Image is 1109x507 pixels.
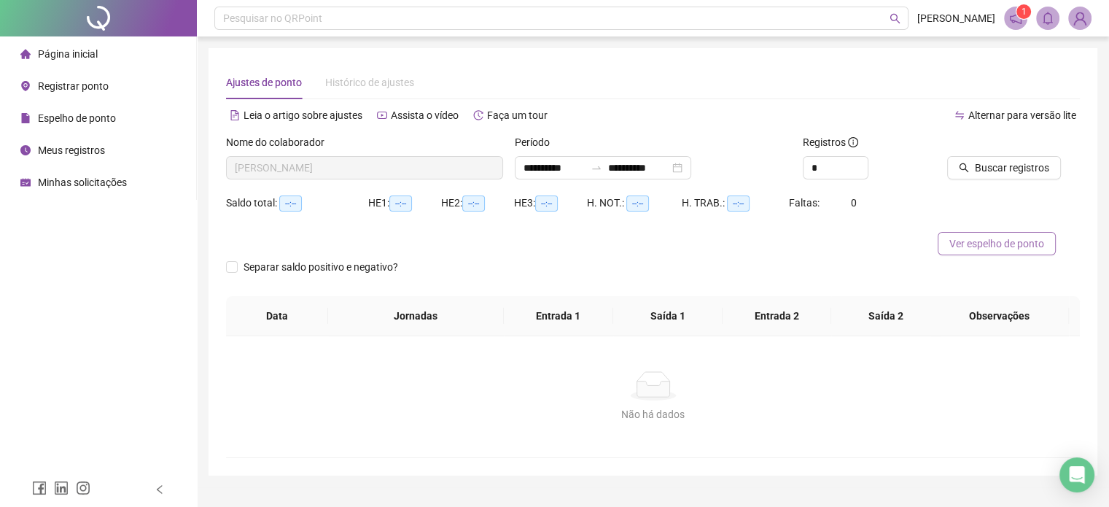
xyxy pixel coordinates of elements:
th: Jornadas [328,296,504,336]
span: --:-- [462,196,485,212]
span: file [20,113,31,123]
span: Leia o artigo sobre ajustes [244,109,362,121]
span: 1 [1022,7,1027,17]
span: Histórico de ajustes [325,77,414,88]
span: Ajustes de ponto [226,77,302,88]
label: Período [515,134,559,150]
div: Open Intercom Messenger [1059,457,1094,492]
div: H. NOT.: [587,195,682,212]
th: Observações [930,296,1070,336]
span: --:-- [535,196,558,212]
span: search [890,13,900,24]
span: facebook [32,481,47,495]
span: --:-- [727,196,750,212]
label: Nome do colaborador [226,134,334,150]
span: Assista o vídeo [391,109,459,121]
div: HE 1: [368,195,441,212]
span: swap-right [591,162,602,174]
div: Saldo total: [226,195,368,212]
th: Saída 2 [831,296,941,336]
span: search [959,163,969,173]
span: Meus registros [38,144,105,156]
span: Página inicial [38,48,98,60]
span: file-text [230,110,240,120]
th: Saída 1 [613,296,723,336]
div: HE 2: [441,195,514,212]
span: 0 [851,197,857,209]
span: Buscar registros [975,160,1049,176]
span: clock-circle [20,145,31,155]
span: linkedin [54,481,69,495]
button: Ver espelho de ponto [938,232,1056,255]
span: home [20,49,31,59]
span: Minhas solicitações [38,177,127,188]
div: HE 3: [514,195,587,212]
img: 91763 [1069,7,1091,29]
span: Faça um tour [487,109,548,121]
th: Entrada 1 [504,296,613,336]
span: left [155,484,165,495]
span: schedule [20,177,31,187]
span: BRENDA ESTEFANI TELES LOPES LIMA [235,157,494,179]
sup: 1 [1016,4,1031,19]
th: Data [226,296,328,336]
span: swap [954,110,965,120]
span: Alternar para versão lite [968,109,1076,121]
span: bell [1041,12,1054,25]
span: Registrar ponto [38,80,109,92]
span: environment [20,81,31,91]
span: youtube [377,110,387,120]
span: [PERSON_NAME] [917,10,995,26]
span: --:-- [279,196,302,212]
span: Espelho de ponto [38,112,116,124]
span: Faltas: [789,197,822,209]
div: Não há dados [244,406,1062,422]
span: info-circle [848,137,858,147]
button: Buscar registros [947,156,1061,179]
span: Registros [803,134,858,150]
th: Entrada 2 [723,296,832,336]
span: to [591,162,602,174]
div: H. TRAB.: [682,195,788,212]
span: Observações [942,308,1058,324]
span: notification [1009,12,1022,25]
span: Separar saldo positivo e negativo? [238,259,404,275]
span: instagram [76,481,90,495]
span: --:-- [389,196,412,212]
span: Ver espelho de ponto [949,236,1044,252]
span: --:-- [626,196,649,212]
span: history [473,110,483,120]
